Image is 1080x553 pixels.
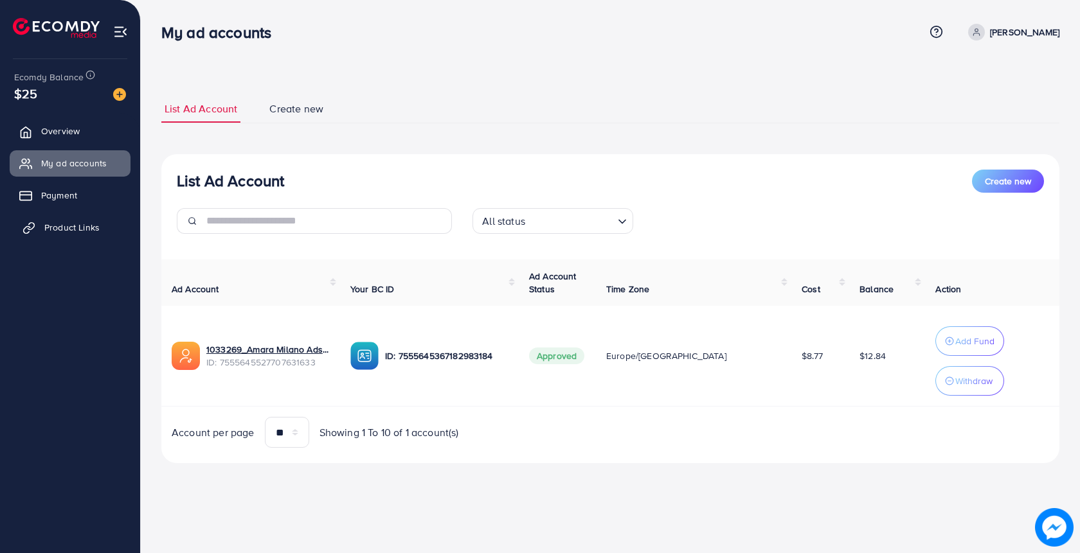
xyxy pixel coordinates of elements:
a: [PERSON_NAME] [963,24,1059,40]
span: Payment [41,189,77,202]
span: Ecomdy Balance [14,71,84,83]
img: ic-ba-acc.ded83a64.svg [350,342,379,370]
button: Create new [972,170,1044,193]
a: Payment [10,182,130,208]
div: <span class='underline'>1033269_Amara Milano Ads Account_1759185851515</span></br>755564552770763... [206,343,330,369]
span: Approved [529,347,584,364]
img: menu [113,24,128,39]
p: Add Fund [955,333,995,349]
button: Withdraw [935,366,1004,396]
p: [PERSON_NAME] [990,24,1059,40]
a: 1033269_Amara Milano Ads Account_1759185851515 [206,343,330,356]
img: image [113,88,126,101]
button: Add Fund [935,326,1004,356]
img: logo [13,18,100,38]
span: My ad accounts [41,157,107,170]
span: Showing 1 To 10 of 1 account(s) [319,425,459,440]
span: Ad Account [172,283,219,295]
span: Create new [985,175,1031,188]
img: ic-ads-acc.e4c84228.svg [172,342,200,370]
img: image [1038,511,1070,543]
span: Account per page [172,425,255,440]
input: Search for option [529,209,613,231]
span: Cost [802,283,820,295]
span: All status [480,212,528,231]
span: Time Zone [606,283,649,295]
span: Europe/[GEOGRAPHIC_DATA] [606,349,726,362]
span: Overview [41,125,80,137]
h3: My ad accounts [161,23,282,42]
span: Ad Account Status [529,270,577,295]
div: Search for option [473,208,633,234]
span: Product Links [44,221,100,234]
span: Create new [269,101,323,116]
a: Overview [10,118,130,144]
p: ID: 7555645367182983184 [385,348,509,364]
p: Withdraw [955,373,993,389]
span: Your BC ID [350,283,395,295]
span: $12.84 [860,349,886,362]
a: My ad accounts [10,150,130,176]
span: $8.77 [802,349,823,362]
a: Product Links [10,215,130,240]
span: $25 [14,84,37,103]
span: Action [935,283,961,295]
span: List Ad Account [165,101,237,116]
span: Balance [860,283,894,295]
span: ID: 7555645527707631633 [206,356,330,369]
h3: List Ad Account [177,171,284,190]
